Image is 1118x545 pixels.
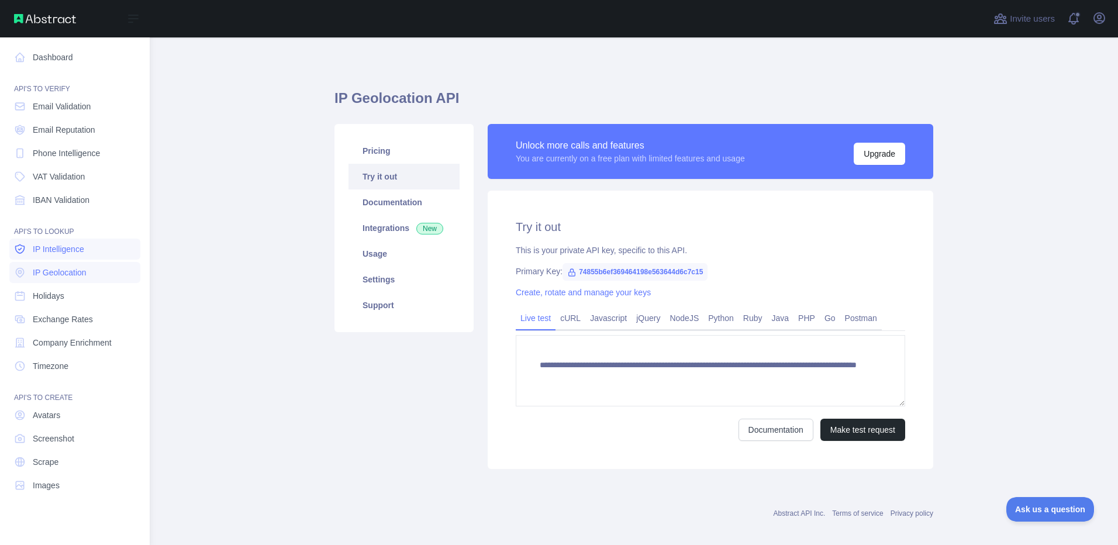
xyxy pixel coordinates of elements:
a: Try it out [348,164,460,189]
span: IP Geolocation [33,267,87,278]
a: Documentation [348,189,460,215]
a: Live test [516,309,555,327]
a: Scrape [9,451,140,472]
button: Make test request [820,419,905,441]
a: Exchange Rates [9,309,140,330]
a: Privacy policy [891,509,933,518]
div: Primary Key: [516,265,905,277]
span: Timezone [33,360,68,372]
a: Holidays [9,285,140,306]
a: IP Geolocation [9,262,140,283]
span: 74855b6ef369464198e563644d6c7c15 [563,263,708,281]
span: Screenshot [33,433,74,444]
a: VAT Validation [9,166,140,187]
div: API'S TO VERIFY [9,70,140,94]
a: Ruby [739,309,767,327]
span: Exchange Rates [33,313,93,325]
span: Email Validation [33,101,91,112]
a: Settings [348,267,460,292]
a: Email Validation [9,96,140,117]
a: Company Enrichment [9,332,140,353]
span: VAT Validation [33,171,85,182]
a: Go [820,309,840,327]
a: Create, rotate and manage your keys [516,288,651,297]
a: Java [767,309,794,327]
div: This is your private API key, specific to this API. [516,244,905,256]
button: Upgrade [854,143,905,165]
a: IBAN Validation [9,189,140,211]
a: Integrations New [348,215,460,241]
a: Terms of service [832,509,883,518]
span: IP Intelligence [33,243,84,255]
span: Images [33,480,60,491]
img: Abstract API [14,14,76,23]
span: Phone Intelligence [33,147,100,159]
a: Timezone [9,356,140,377]
a: Javascript [585,309,632,327]
span: Company Enrichment [33,337,112,349]
span: Invite users [1010,12,1055,26]
a: cURL [555,309,585,327]
button: Invite users [991,9,1057,28]
a: Images [9,475,140,496]
div: API'S TO CREATE [9,379,140,402]
a: Abstract API Inc. [774,509,826,518]
span: Holidays [33,290,64,302]
a: Support [348,292,460,318]
a: Screenshot [9,428,140,449]
span: IBAN Validation [33,194,89,206]
span: New [416,223,443,234]
a: IP Intelligence [9,239,140,260]
div: You are currently on a free plan with limited features and usage [516,153,745,164]
span: Scrape [33,456,58,468]
a: Python [703,309,739,327]
a: Phone Intelligence [9,143,140,164]
iframe: Toggle Customer Support [1006,497,1095,522]
a: NodeJS [665,309,703,327]
div: API'S TO LOOKUP [9,213,140,236]
div: Unlock more calls and features [516,139,745,153]
h1: IP Geolocation API [334,89,933,117]
a: Documentation [739,419,813,441]
a: jQuery [632,309,665,327]
span: Avatars [33,409,60,421]
a: Avatars [9,405,140,426]
a: Usage [348,241,460,267]
span: Email Reputation [33,124,95,136]
a: PHP [793,309,820,327]
h2: Try it out [516,219,905,235]
a: Postman [840,309,882,327]
a: Dashboard [9,47,140,68]
a: Pricing [348,138,460,164]
a: Email Reputation [9,119,140,140]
